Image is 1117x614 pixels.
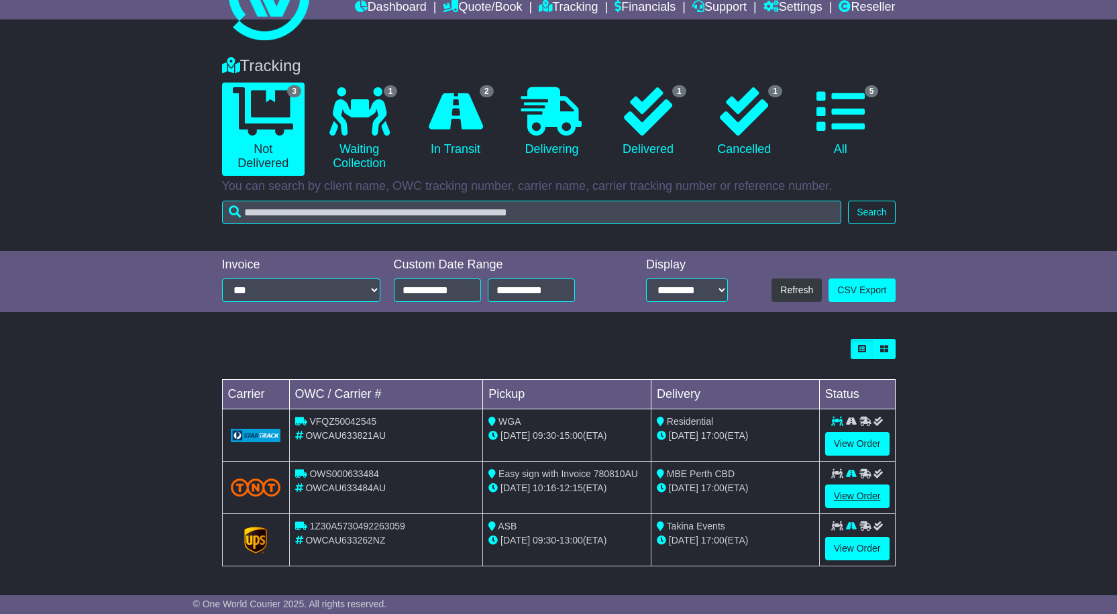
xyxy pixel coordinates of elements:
[606,83,689,162] a: 1 Delivered
[287,85,301,97] span: 3
[244,527,267,554] img: GetCarrierServiceLogo
[848,201,895,224] button: Search
[669,482,698,493] span: [DATE]
[289,380,483,409] td: OWC / Carrier #
[500,430,530,441] span: [DATE]
[222,179,896,194] p: You can search by client name, OWC tracking number, carrier name, carrier tracking number or refe...
[560,535,583,546] span: 13:00
[215,56,902,76] div: Tracking
[231,478,281,497] img: TNT_Domestic.png
[768,85,782,97] span: 1
[222,258,380,272] div: Invoice
[222,380,289,409] td: Carrier
[305,535,385,546] span: OWCAU633262NZ
[799,83,882,162] a: 5 All
[483,380,651,409] td: Pickup
[309,521,405,531] span: 1Z30A5730492263059
[498,468,638,479] span: Easy sign with Invoice 780810AU
[646,258,728,272] div: Display
[222,83,305,176] a: 3 Not Delivered
[651,380,819,409] td: Delivery
[318,83,401,176] a: 1 Waiting Collection
[657,533,814,548] div: (ETA)
[657,481,814,495] div: (ETA)
[305,482,386,493] span: OWCAU633484AU
[772,278,822,302] button: Refresh
[865,85,879,97] span: 5
[488,533,645,548] div: - (ETA)
[309,416,376,427] span: VFQZ50042545
[500,482,530,493] span: [DATE]
[488,481,645,495] div: - (ETA)
[414,83,496,162] a: 2 In Transit
[305,430,386,441] span: OWCAU633821AU
[533,535,556,546] span: 09:30
[667,521,725,531] span: Takina Events
[667,416,713,427] span: Residential
[384,85,398,97] span: 1
[701,430,725,441] span: 17:00
[511,83,593,162] a: Delivering
[231,429,281,442] img: GetCarrierServiceLogo
[825,484,890,508] a: View Order
[394,258,609,272] div: Custom Date Range
[672,85,686,97] span: 1
[657,429,814,443] div: (ETA)
[533,482,556,493] span: 10:16
[498,521,517,531] span: ASB
[560,430,583,441] span: 15:00
[825,432,890,456] a: View Order
[560,482,583,493] span: 12:15
[701,535,725,546] span: 17:00
[825,537,890,560] a: View Order
[500,535,530,546] span: [DATE]
[701,482,725,493] span: 17:00
[669,430,698,441] span: [DATE]
[309,468,379,479] span: OWS000633484
[703,83,786,162] a: 1 Cancelled
[667,468,735,479] span: MBE Perth CBD
[488,429,645,443] div: - (ETA)
[480,85,494,97] span: 2
[193,599,387,609] span: © One World Courier 2025. All rights reserved.
[819,380,895,409] td: Status
[533,430,556,441] span: 09:30
[669,535,698,546] span: [DATE]
[829,278,895,302] a: CSV Export
[498,416,521,427] span: WGA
